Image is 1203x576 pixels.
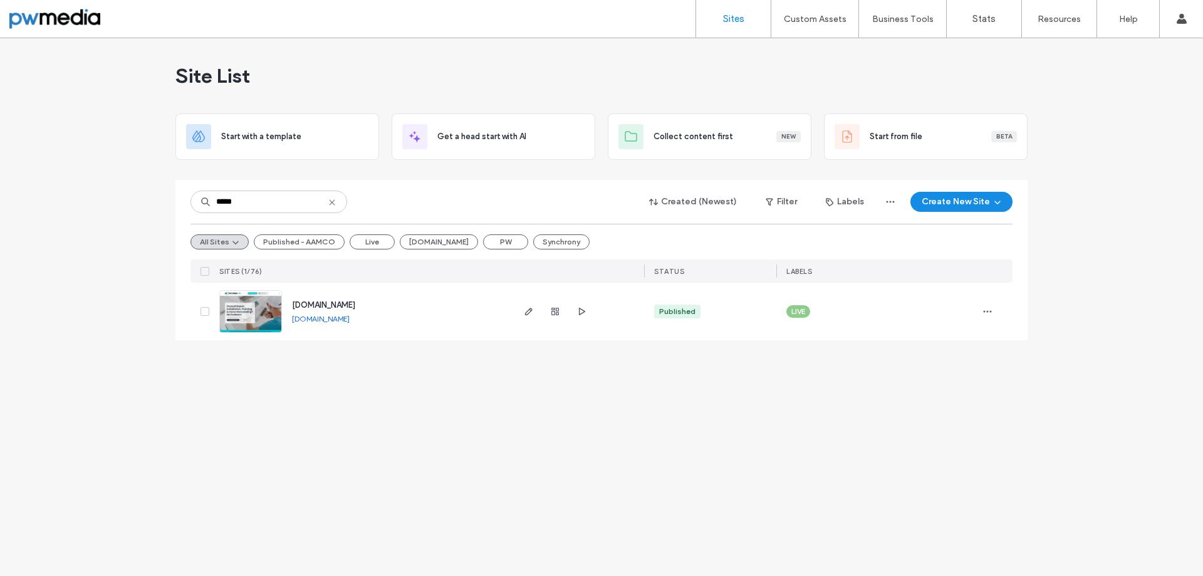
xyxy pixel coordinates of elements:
button: [DOMAIN_NAME] [400,234,478,249]
span: LIVE [791,306,805,317]
button: Live [350,234,395,249]
button: Published - AAMCO [254,234,345,249]
label: Help [1119,14,1138,24]
a: [DOMAIN_NAME] [292,300,355,310]
div: Start from fileBeta [824,113,1028,160]
button: Synchrony [533,234,590,249]
span: Site List [175,63,250,88]
button: Created (Newest) [638,192,748,212]
button: PW [483,234,528,249]
div: Get a head start with AI [392,113,595,160]
span: Collect content first [654,130,733,143]
span: SITES (1/76) [219,267,262,276]
button: All Sites [190,234,249,249]
button: Filter [753,192,810,212]
div: Start with a template [175,113,379,160]
span: Get a head start with AI [437,130,526,143]
span: STATUS [654,267,684,276]
label: Resources [1038,14,1081,24]
div: Collect content firstNew [608,113,811,160]
label: Sites [723,13,744,24]
div: New [776,131,801,142]
label: Business Tools [872,14,934,24]
button: Labels [815,192,875,212]
label: Custom Assets [784,14,846,24]
div: Published [659,306,695,317]
a: [DOMAIN_NAME] [292,314,350,323]
span: Start with a template [221,130,301,143]
span: Start from file [870,130,922,143]
button: Create New Site [910,192,1013,212]
label: Stats [972,13,996,24]
span: LABELS [786,267,812,276]
div: Beta [991,131,1017,142]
